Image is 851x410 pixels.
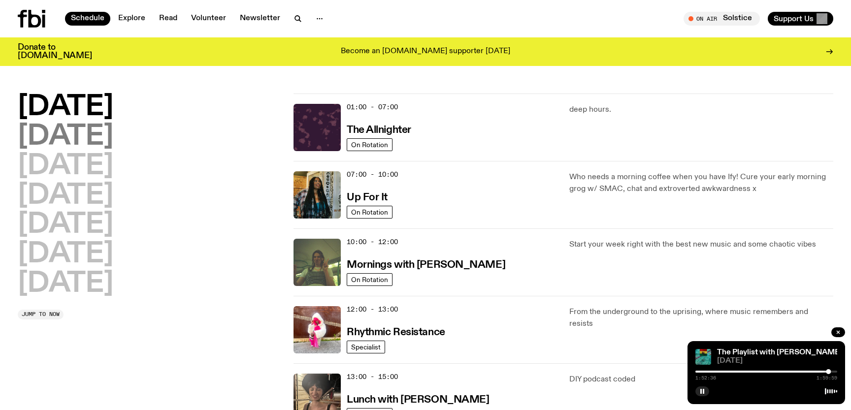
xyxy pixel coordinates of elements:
img: The poster for this episode of The Playlist. It features the album artwork for Amaarae's BLACK ST... [695,349,711,365]
p: deep hours. [569,104,833,116]
span: 12:00 - 13:00 [347,305,398,314]
a: On Rotation [347,206,393,219]
p: Who needs a morning coffee when you have Ify! Cure your early morning grog w/ SMAC, chat and extr... [569,171,833,195]
a: Specialist [347,341,385,353]
button: Support Us [768,12,833,26]
button: [DATE] [18,182,113,210]
a: The Playlist with [PERSON_NAME] [717,348,842,356]
h3: The Allnighter [347,125,411,135]
h3: Lunch with [PERSON_NAME] [347,395,489,405]
button: [DATE] [18,270,113,298]
span: 13:00 - 15:00 [347,372,398,381]
a: Read [153,12,183,26]
h3: Donate to [DOMAIN_NAME] [18,43,92,60]
p: From the underground to the uprising, where music remembers and resists [569,306,833,330]
span: Specialist [351,343,381,350]
button: [DATE] [18,94,113,121]
span: Jump to now [22,312,60,317]
img: Jim Kretschmer in a really cute outfit with cute braids, standing on a train holding up a peace s... [294,239,341,286]
span: 1:52:36 [695,376,716,380]
p: Start your week right with the best new music and some chaotic vibes [569,239,833,251]
a: Explore [112,12,151,26]
button: [DATE] [18,241,113,268]
img: Ify - a Brown Skin girl with black braided twists, looking up to the side with her tongue stickin... [294,171,341,219]
button: [DATE] [18,211,113,239]
button: On AirSolstice [684,12,760,26]
span: On Rotation [351,208,388,216]
a: Rhythmic Resistance [347,325,445,338]
a: Volunteer [185,12,232,26]
a: Up For It [347,190,388,203]
a: The Allnighter [347,123,411,135]
button: [DATE] [18,153,113,180]
a: On Rotation [347,138,393,151]
span: 07:00 - 10:00 [347,170,398,179]
h3: Mornings with [PERSON_NAME] [347,260,505,270]
span: Support Us [774,14,814,23]
h3: Rhythmic Resistance [347,327,445,338]
a: Mornings with [PERSON_NAME] [347,258,505,270]
span: On Rotation [351,141,388,148]
img: Attu crouches on gravel in front of a brown wall. They are wearing a white fur coat with a hood, ... [294,306,341,353]
span: 01:00 - 07:00 [347,102,398,112]
span: [DATE] [717,357,837,365]
a: On Rotation [347,273,393,286]
span: 1:59:59 [817,376,837,380]
h3: Up For It [347,192,388,203]
a: Newsletter [234,12,286,26]
span: 10:00 - 12:00 [347,237,398,247]
a: Schedule [65,12,110,26]
p: DIY podcast coded [569,374,833,385]
span: On Rotation [351,276,388,283]
p: Become an [DOMAIN_NAME] supporter [DATE] [341,47,510,56]
a: Lunch with [PERSON_NAME] [347,393,489,405]
button: Jump to now [18,310,64,319]
button: [DATE] [18,123,113,151]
